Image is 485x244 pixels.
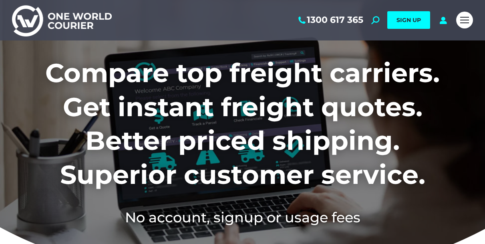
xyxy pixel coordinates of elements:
a: Mobile menu icon [456,12,473,28]
h1: Compare top freight carriers. Get instant freight quotes. Better priced shipping. Superior custom... [12,56,473,192]
a: SIGN UP [387,11,430,29]
a: 1300 617 365 [297,15,363,25]
span: SIGN UP [396,16,421,24]
img: One World Courier [12,4,112,36]
h2: No account, signup or usage fees [12,208,473,227]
